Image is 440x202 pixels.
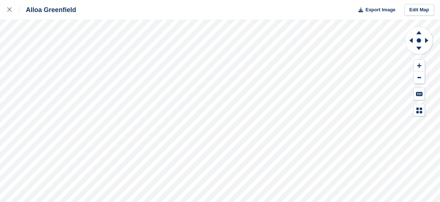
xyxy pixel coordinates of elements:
div: Alloa Greenfield [19,5,76,14]
button: Zoom In [414,60,425,72]
span: Export Image [365,6,395,13]
button: Map Legend [414,104,425,116]
button: Keyboard Shortcuts [414,88,425,100]
button: Zoom Out [414,72,425,84]
button: Export Image [354,4,396,16]
a: Edit Map [404,4,434,16]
